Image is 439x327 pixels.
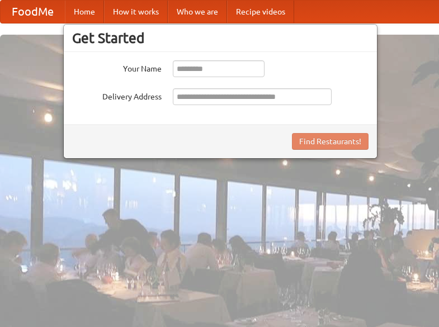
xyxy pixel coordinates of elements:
[227,1,294,23] a: Recipe videos
[292,133,369,150] button: Find Restaurants!
[1,1,65,23] a: FoodMe
[104,1,168,23] a: How it works
[72,30,369,46] h3: Get Started
[72,88,162,102] label: Delivery Address
[72,60,162,74] label: Your Name
[168,1,227,23] a: Who we are
[65,1,104,23] a: Home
